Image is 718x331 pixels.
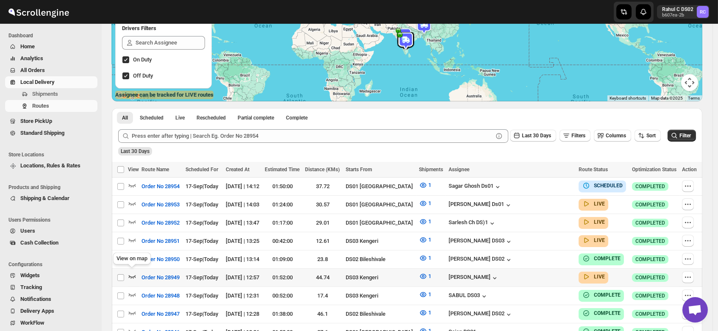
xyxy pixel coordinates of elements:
[582,181,623,190] button: SCHEDULED
[414,251,436,265] button: 1
[226,182,260,191] div: [DATE] | 14:12
[305,292,340,300] div: 17.4
[8,217,97,223] span: Users Permissions
[141,200,180,209] span: Order No 28953
[594,130,631,142] button: Columns
[136,307,185,321] button: Order No 28947
[5,281,97,293] button: Tracking
[265,200,300,209] div: 01:24:00
[449,274,499,282] button: [PERSON_NAME]
[122,24,205,33] h2: Drivers Filters
[265,182,300,191] div: 01:50:00
[132,129,493,143] input: Press enter after typing | Search Eg. Order No 28954
[582,309,621,317] button: COMPLETE
[20,308,54,314] span: Delivery Apps
[428,218,431,225] span: 1
[20,118,52,124] span: Store PickUp
[346,219,414,227] div: DS01 [GEOGRAPHIC_DATA]
[682,297,708,323] div: Open chat
[449,219,496,228] button: Sarlesh Ch DS)1
[428,200,431,206] span: 1
[594,274,605,280] b: LIVE
[582,236,605,245] button: LIVE
[679,133,691,139] span: Filter
[265,237,300,245] div: 00:42:00
[5,270,97,281] button: Widgets
[635,238,665,245] span: COMPLETED
[449,237,513,246] button: [PERSON_NAME] DS03
[414,178,436,192] button: 1
[136,36,205,50] input: Search Assignee
[582,291,621,299] button: COMPLETE
[305,182,340,191] div: 37.72
[133,72,153,79] span: Off Duty
[5,53,97,64] button: Analytics
[20,272,40,278] span: Widgets
[346,255,414,264] div: DS02 Bileshivale
[610,95,646,101] button: Keyboard shortcuts
[5,293,97,305] button: Notifications
[5,237,97,249] button: Cash Collection
[449,183,502,191] div: Sagar Ghosh Ds01
[8,261,97,268] span: Configurations
[449,256,513,264] div: [PERSON_NAME] DS02
[133,56,152,63] span: On Duty
[114,90,142,101] a: Open this area in Google Maps (opens a new window)
[346,237,414,245] div: DS03 Kengeri
[635,292,665,299] span: COMPLETED
[141,292,180,300] span: Order No 28948
[594,237,605,243] b: LIVE
[305,219,340,227] div: 29.01
[582,254,621,263] button: COMPLETE
[428,273,431,279] span: 1
[594,310,621,316] b: COMPLETE
[141,237,180,245] span: Order No 28951
[186,292,218,299] span: 17-Sep | Today
[522,133,551,139] span: Last 30 Days
[141,182,180,191] span: Order No 28954
[140,114,164,121] span: Scheduled
[226,237,260,245] div: [DATE] | 13:25
[449,292,488,300] button: SABUL DS03
[5,41,97,53] button: Home
[136,271,185,284] button: Order No 28949
[20,130,64,136] span: Standard Shipping
[594,256,621,261] b: COMPLETE
[186,201,218,208] span: 17-Sep | Today
[5,305,97,317] button: Delivery Apps
[121,148,150,154] span: Last 30 Days
[20,43,35,50] span: Home
[662,6,693,13] p: Rahul C DS02
[141,255,180,264] span: Order No 28950
[141,219,180,227] span: Order No 28952
[20,284,42,290] span: Tracking
[305,200,340,209] div: 30.57
[117,112,133,124] button: All routes
[582,218,605,226] button: LIVE
[560,130,590,142] button: Filters
[197,114,226,121] span: Rescheduled
[346,273,414,282] div: DS03 Kengeri
[428,255,431,261] span: 1
[186,238,218,244] span: 17-Sep | Today
[7,1,70,22] img: ScrollEngine
[668,130,696,142] button: Filter
[8,151,97,158] span: Store Locations
[305,167,340,172] span: Distance (KMs)
[635,201,665,208] span: COMPLETED
[635,311,665,317] span: COMPLETED
[632,167,676,172] span: Optimization Status
[114,90,142,101] img: Google
[20,228,35,234] span: Users
[346,310,414,318] div: DS02 Bileshivale
[20,296,51,302] span: Notifications
[681,74,698,91] button: Map camera controls
[662,13,693,18] p: b607ea-2b
[582,273,605,281] button: LIVE
[136,289,185,303] button: Order No 28948
[136,216,185,230] button: Order No 28952
[136,198,185,211] button: Order No 28953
